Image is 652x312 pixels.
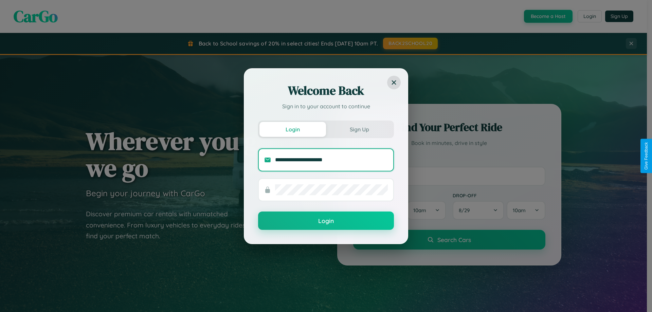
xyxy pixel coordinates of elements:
[258,82,394,99] h2: Welcome Back
[258,212,394,230] button: Login
[258,102,394,110] p: Sign in to your account to continue
[644,142,649,170] div: Give Feedback
[326,122,393,137] button: Sign Up
[259,122,326,137] button: Login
